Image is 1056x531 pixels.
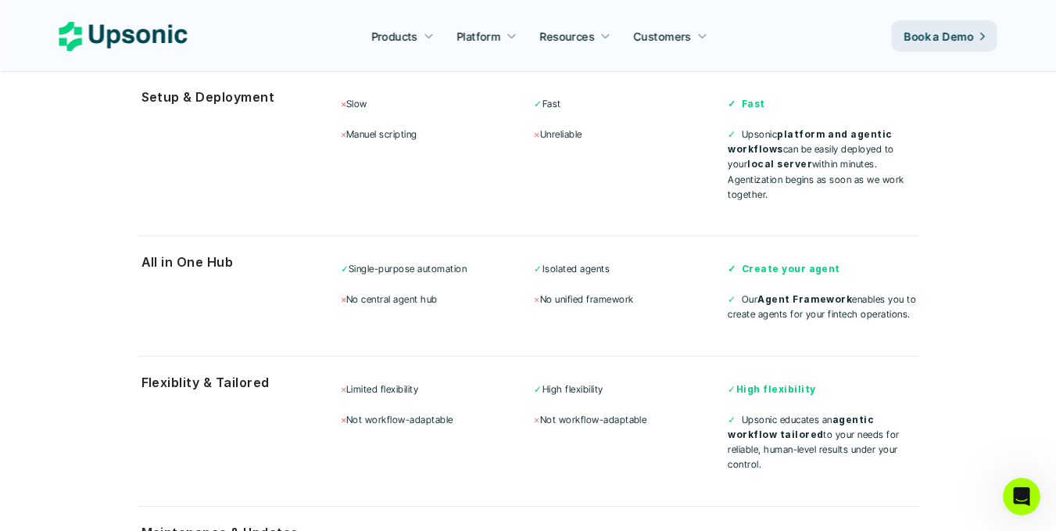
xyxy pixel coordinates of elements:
[728,293,736,305] span: ✓
[341,263,349,274] span: ✓
[341,261,532,276] p: Single-purpose automation
[728,292,918,321] p: Our enables you to create agents for your fintech operations.
[104,210,209,228] h2: No messages
[534,98,542,109] span: ✓
[341,414,346,425] span: ×
[534,383,542,395] span: ✓
[1003,478,1040,515] iframe: To enrich screen reader interactions, please activate Accessibility in Grammarly extension settings
[341,98,346,109] span: ×
[534,261,725,276] p: Isolated agents
[728,128,895,155] strong: platform and agentic workflows
[274,6,302,34] div: Close
[341,293,346,305] span: ×
[534,414,539,425] span: ×
[534,128,539,140] span: ×
[780,429,824,440] strong: tailored
[534,382,725,396] p: High flexibility
[892,20,997,52] a: Book a Demo
[757,293,852,305] strong: Agent Framework
[534,292,725,307] p: No unified framework
[341,292,532,307] p: No central agent hub
[747,158,812,170] strong: local server
[728,98,764,109] strong: ✓ Fast
[341,383,346,395] span: ×
[116,7,200,34] h1: Messages
[728,414,736,425] span: ✓
[736,383,816,395] strong: High flexibility
[534,96,725,111] p: Fast
[341,127,532,142] p: Manuel scripting
[204,426,264,437] span: Messages
[534,263,542,274] span: ✓
[456,28,500,45] p: Platform
[728,128,736,140] span: ✓
[728,382,918,396] p: ✓
[728,263,840,274] strong: ✓ Create your agent
[72,339,241,371] button: Send us a message
[156,387,313,450] button: Messages
[728,127,918,202] p: Upsonic can be easily deployed to your within minutes. Agentization begins as soon as we work tog...
[36,244,277,260] span: Messages from the team will be shown here
[62,426,94,437] span: Home
[141,371,325,394] p: Flexiblity & Tailored
[728,412,918,472] p: Upsonic educates an to your needs for reliable, human-level results under your control.
[341,96,532,111] p: Slow
[362,22,443,50] a: Products
[341,128,346,140] span: ×
[534,127,725,142] p: Unreliable
[371,28,417,45] p: Products
[534,412,725,427] p: Not workflow-adaptable
[341,382,532,396] p: Limited flexibility
[341,412,532,427] p: Not workflow-adaptable
[141,251,325,274] p: All in One Hub
[534,293,539,305] span: ×
[634,28,692,45] p: Customers
[141,86,325,109] p: Setup & Deployment
[540,28,595,45] p: Resources
[904,28,974,45] p: Book a Demo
